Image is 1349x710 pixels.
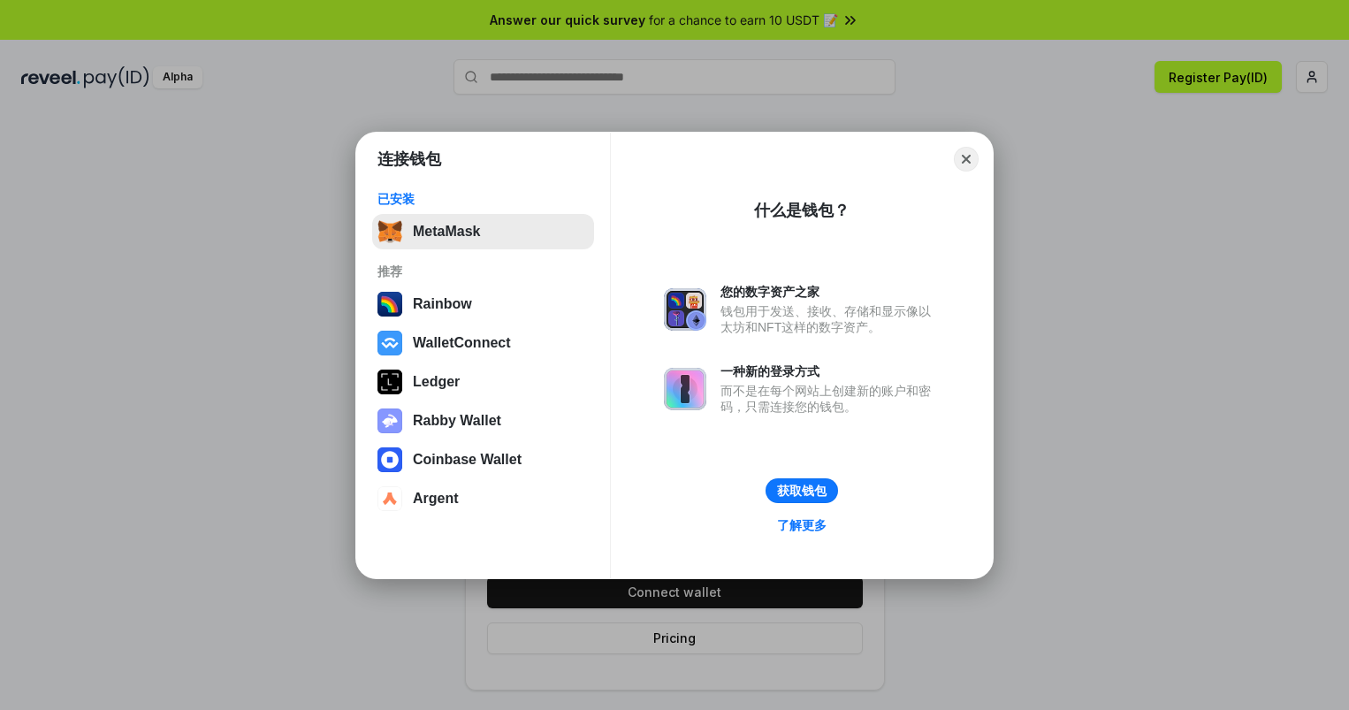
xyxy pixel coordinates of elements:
button: Rabby Wallet [372,403,594,439]
img: svg+xml,%3Csvg%20xmlns%3D%22http%3A%2F%2Fwww.w3.org%2F2000%2Fsvg%22%20width%3D%2228%22%20height%3... [377,370,402,394]
img: svg+xml,%3Csvg%20width%3D%2228%22%20height%3D%2228%22%20viewBox%3D%220%200%2028%2028%22%20fill%3D... [377,331,402,355]
div: Coinbase Wallet [413,452,522,468]
img: svg+xml,%3Csvg%20xmlns%3D%22http%3A%2F%2Fwww.w3.org%2F2000%2Fsvg%22%20fill%3D%22none%22%20viewBox... [377,408,402,433]
img: svg+xml,%3Csvg%20width%3D%22120%22%20height%3D%22120%22%20viewBox%3D%220%200%20120%20120%22%20fil... [377,292,402,317]
button: Rainbow [372,286,594,322]
div: 钱包用于发送、接收、存储和显示像以太坊和NFT这样的数字资产。 [720,303,940,335]
div: Argent [413,491,459,507]
a: 了解更多 [766,514,837,537]
div: Rabby Wallet [413,413,501,429]
button: 获取钱包 [766,478,838,503]
img: svg+xml,%3Csvg%20width%3D%2228%22%20height%3D%2228%22%20viewBox%3D%220%200%2028%2028%22%20fill%3D... [377,486,402,511]
div: 什么是钱包？ [754,200,850,221]
button: MetaMask [372,214,594,249]
div: 您的数字资产之家 [720,284,940,300]
div: MetaMask [413,224,480,240]
div: 获取钱包 [777,483,827,499]
button: Coinbase Wallet [372,442,594,477]
img: svg+xml,%3Csvg%20fill%3D%22none%22%20height%3D%2233%22%20viewBox%3D%220%200%2035%2033%22%20width%... [377,219,402,244]
button: WalletConnect [372,325,594,361]
div: 已安装 [377,191,589,207]
div: Rainbow [413,296,472,312]
button: Argent [372,481,594,516]
button: Ledger [372,364,594,400]
h1: 连接钱包 [377,149,441,170]
div: 推荐 [377,263,589,279]
img: svg+xml,%3Csvg%20xmlns%3D%22http%3A%2F%2Fwww.w3.org%2F2000%2Fsvg%22%20fill%3D%22none%22%20viewBox... [664,288,706,331]
div: 了解更多 [777,517,827,533]
div: 而不是在每个网站上创建新的账户和密码，只需连接您的钱包。 [720,383,940,415]
div: 一种新的登录方式 [720,363,940,379]
div: Ledger [413,374,460,390]
div: WalletConnect [413,335,511,351]
img: svg+xml,%3Csvg%20xmlns%3D%22http%3A%2F%2Fwww.w3.org%2F2000%2Fsvg%22%20fill%3D%22none%22%20viewBox... [664,368,706,410]
img: svg+xml,%3Csvg%20width%3D%2228%22%20height%3D%2228%22%20viewBox%3D%220%200%2028%2028%22%20fill%3D... [377,447,402,472]
button: Close [954,147,979,172]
